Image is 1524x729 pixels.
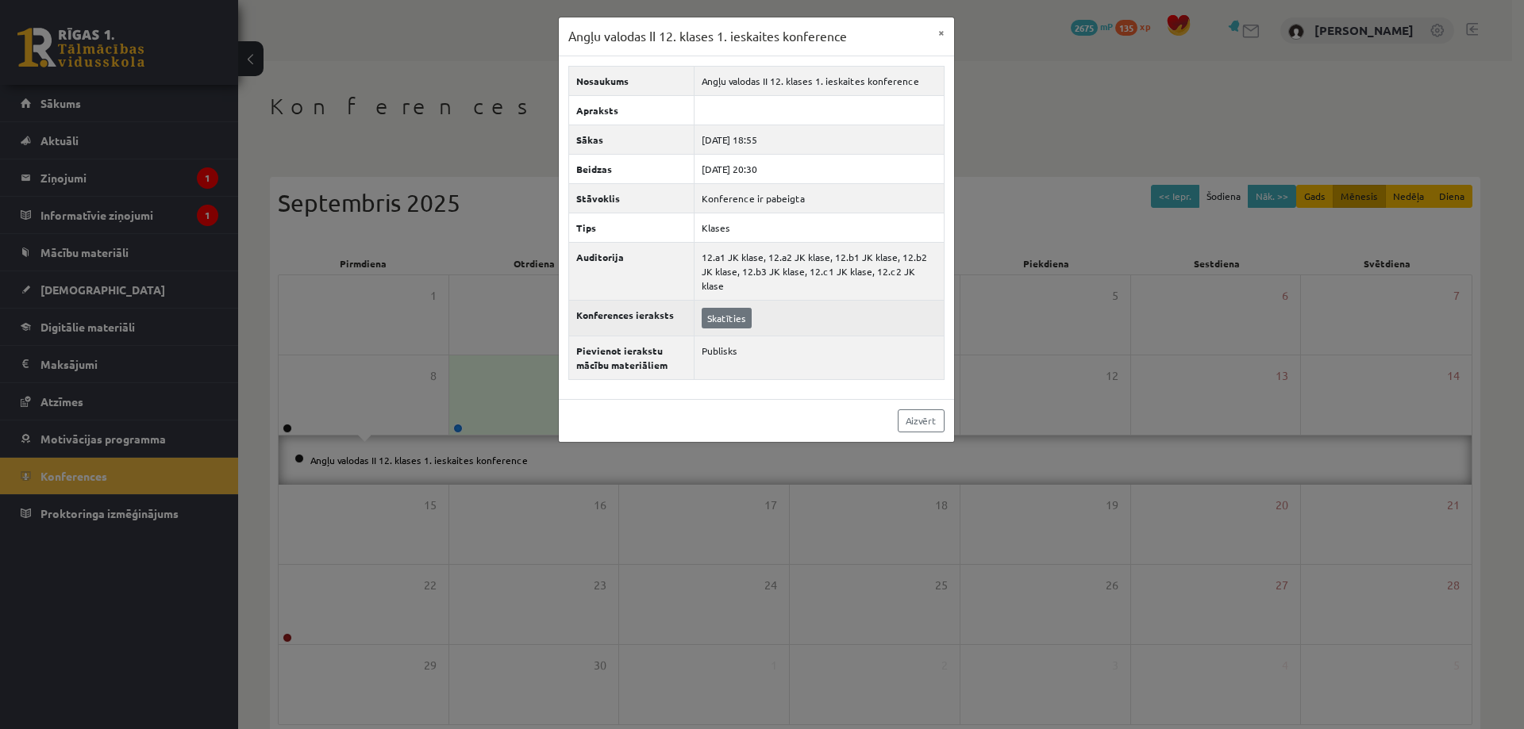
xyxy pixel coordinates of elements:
[568,66,695,95] th: Nosaukums
[568,27,847,46] h3: Angļu valodas II 12. klases 1. ieskaites konference
[695,125,944,154] td: [DATE] 18:55
[568,154,695,183] th: Beidzas
[568,300,695,336] th: Konferences ieraksts
[695,66,944,95] td: Angļu valodas II 12. klases 1. ieskaites konference
[568,213,695,242] th: Tips
[929,17,954,48] button: ×
[695,242,944,300] td: 12.a1 JK klase, 12.a2 JK klase, 12.b1 JK klase, 12.b2 JK klase, 12.b3 JK klase, 12.c1 JK klase, 1...
[702,308,752,328] a: Skatīties
[568,125,695,154] th: Sākas
[695,154,944,183] td: [DATE] 20:30
[695,336,944,379] td: Publisks
[568,183,695,213] th: Stāvoklis
[568,336,695,379] th: Pievienot ierakstu mācību materiāliem
[898,409,945,432] a: Aizvērt
[695,213,944,242] td: Klases
[568,95,695,125] th: Apraksts
[695,183,944,213] td: Konference ir pabeigta
[568,242,695,300] th: Auditorija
